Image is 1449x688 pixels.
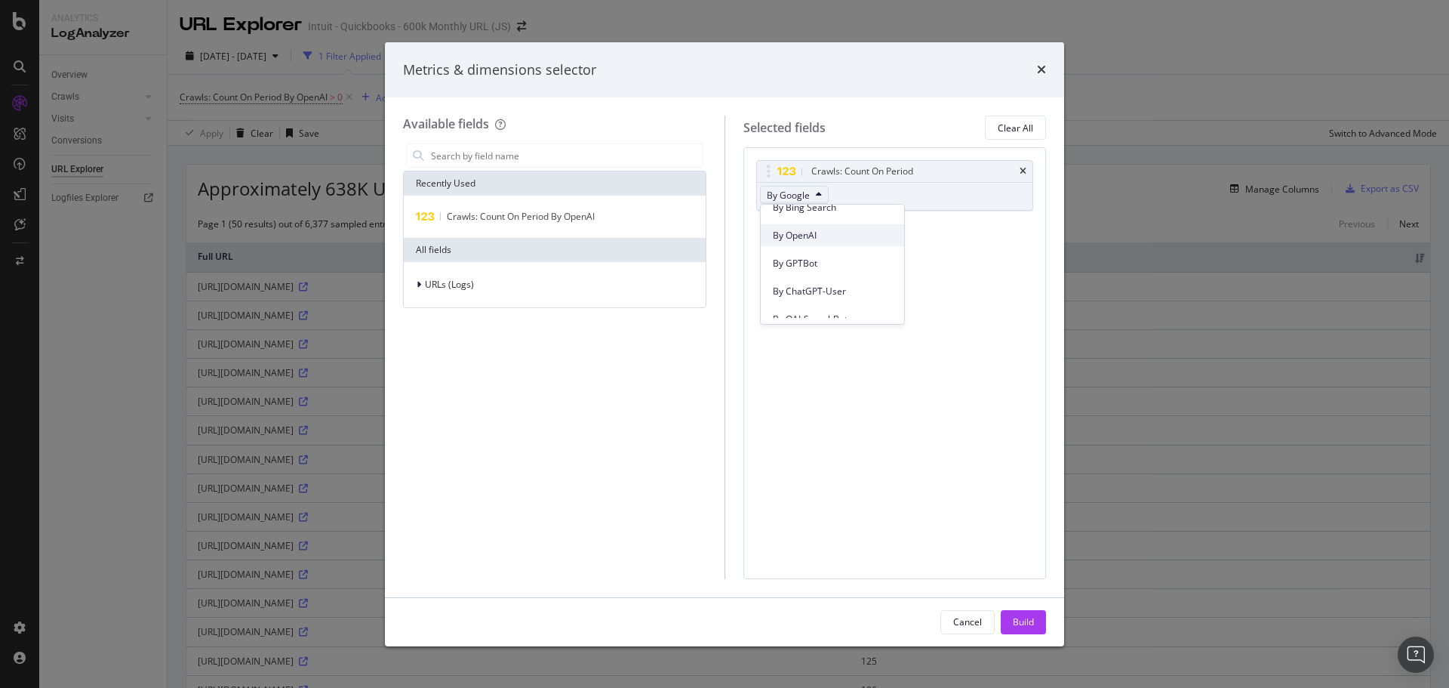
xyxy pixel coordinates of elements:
div: Available fields [403,116,489,132]
div: Cancel [953,615,982,628]
div: Recently Used [404,171,706,196]
span: By Bing Search [773,201,892,214]
button: Cancel [940,610,995,634]
div: Crawls: Count On PeriodtimesBy Google [756,160,1034,211]
div: times [1037,60,1046,80]
span: By OAI-SearchBot [773,313,892,326]
span: By Google [767,189,810,202]
button: Clear All [985,116,1046,140]
div: modal [385,42,1064,646]
div: times [1020,167,1026,176]
button: By Google [760,186,829,204]
button: Build [1001,610,1046,634]
input: Search by field name [429,144,703,167]
span: By OpenAI [773,229,892,242]
span: By GPTBot [773,257,892,270]
span: By ChatGPT-User [773,285,892,298]
div: Build [1013,615,1034,628]
div: Selected fields [743,119,826,137]
div: Clear All [998,122,1033,134]
div: Open Intercom Messenger [1398,637,1434,673]
div: All fields [404,238,706,262]
div: Crawls: Count On Period [811,164,913,179]
div: Metrics & dimensions selector [403,60,596,80]
span: Crawls: Count On Period By OpenAI [447,210,595,223]
span: URLs (Logs) [425,278,474,291]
